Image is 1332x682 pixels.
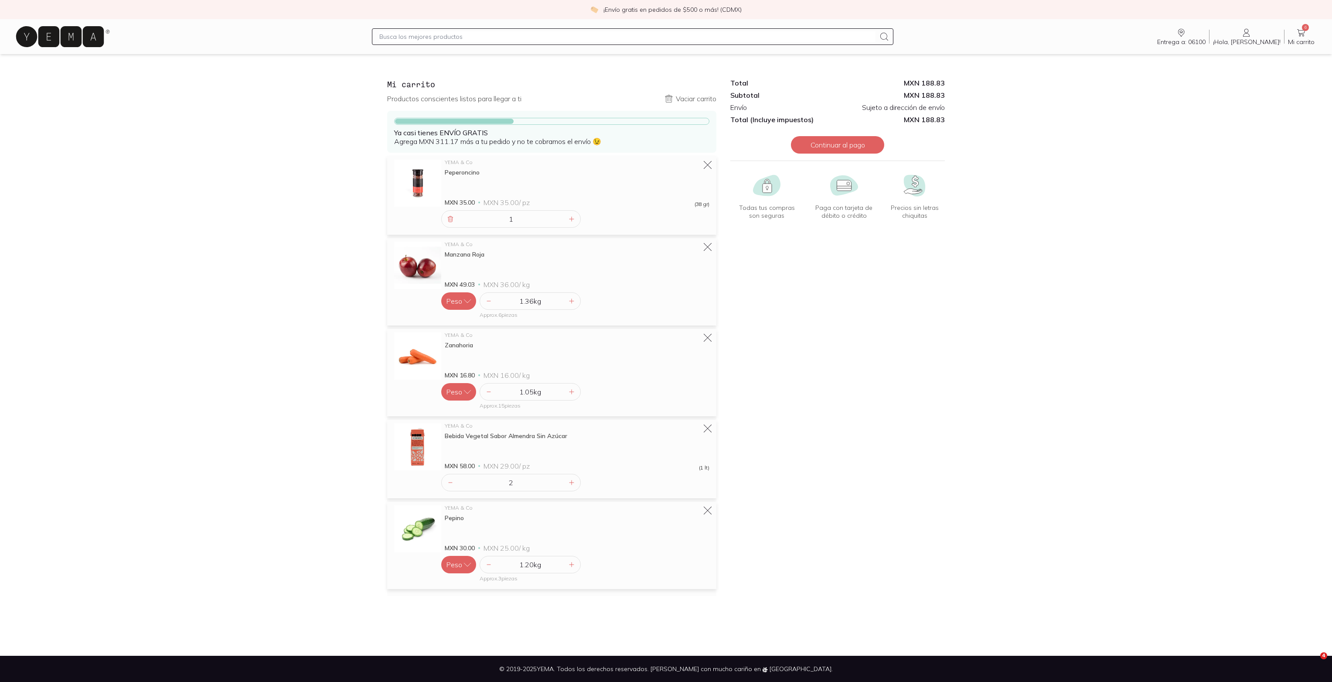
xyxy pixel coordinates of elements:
div: Pepino [445,514,709,522]
span: MXN 25.00 / kg [484,544,530,552]
div: 1.05 kg [494,384,566,400]
span: Todas tus compras son seguras [734,204,800,219]
span: MXN 29.00 / pz [484,462,530,470]
div: MXN 188.83 [838,79,945,87]
a: ¡Hola, [PERSON_NAME]! [1209,27,1284,46]
div: YEMA & Co [445,505,709,511]
div: YEMA & Co [445,242,709,247]
img: check [590,6,598,14]
div: Manzana Roja [445,250,709,258]
a: PeperoncinoYEMA & CoPeperoncinoMXN 35.00MXN 35.00/ pz(38 gr) [394,160,709,207]
span: Approx. 6 pieza s [480,312,518,318]
p: ¡Envío gratis en pedidos de $500 o más! (CDMX) [603,5,742,14]
div: YEMA & Co [445,423,709,428]
a: Entrega a: 06100 [1154,27,1209,46]
span: (1 lt) [699,465,709,470]
span: 6 [1302,24,1309,31]
button: Peso [441,383,476,401]
div: Subtotal [730,91,838,99]
span: MXN 49.03 [445,280,475,289]
span: MXN 30.00 [445,544,475,552]
span: [PERSON_NAME] con mucho cariño en [GEOGRAPHIC_DATA]. [651,665,833,673]
p: Productos conscientes listos para llegar a ti [387,94,521,103]
a: Manzana RojaYEMA & CoManzana RojaMXN 49.03MXN 36.00/ kg [394,242,709,289]
img: Manzana Roja [394,242,441,289]
span: MXN 35.00 / pz [484,198,530,207]
div: Peperoncino [445,168,709,176]
span: MXN 16.80 [445,371,475,380]
div: MXN 188.83 [838,91,945,99]
span: ¡Hola, [PERSON_NAME]! [1213,38,1281,46]
span: MXN 35.00 [445,198,475,207]
div: Zanahoria [445,341,709,349]
button: Continuar al pago [791,136,884,154]
div: Envío [730,103,838,112]
span: 4 [1320,652,1327,659]
span: MXN 188.83 [838,115,945,124]
iframe: Intercom live chat [1302,652,1323,673]
div: Total [730,79,838,87]
span: (38 gr) [695,202,709,207]
span: Mi carrito [1288,38,1315,46]
a: PepinoYEMA & CoPepinoMXN 30.00MXN 25.00/ kg [394,505,709,552]
img: Peperoncino [394,160,441,207]
a: ZanahoriaYEMA & CoZanahoriaMXN 16.80MXN 16.00/ kg [394,332,709,380]
span: Precios sin letras chiquitas [888,204,942,219]
span: Approx. 3 pieza s [480,575,518,582]
div: 1.36 kg [494,293,566,309]
span: Approx. 15 pieza s [480,402,521,409]
div: Total (Incluye impuestos) [730,115,838,124]
button: Peso [441,292,476,310]
span: MXN 16.00 / kg [484,371,530,380]
div: YEMA & Co [445,332,709,338]
span: Paga con tarjeta de débito o crédito [807,204,881,219]
img: Zanahoria [394,332,441,380]
strong: Ya casi tienes ENVÍO GRATIS [394,128,488,137]
div: Bebida Vegetal Sabor Almendra Sin Azúcar [445,432,709,440]
span: MXN 58.00 [445,462,475,470]
p: Agrega MXN 311.17 más a tu pedido y no te cobramos el envío 😉 [394,128,709,146]
input: Busca los mejores productos [379,31,876,42]
span: MXN 36.00 / kg [484,280,530,289]
img: Pepino [394,505,441,552]
div: Sujeto a dirección de envío [838,103,945,112]
p: Vaciar carrito [676,94,716,103]
img: Bebida Vegetal Sabor Almendra Sin Azúcar [394,423,441,470]
a: 6Mi carrito [1284,27,1318,46]
a: Bebida Vegetal Sabor Almendra Sin AzúcarYEMA & CoBebida Vegetal Sabor Almendra Sin AzúcarMXN 58.0... [394,423,709,470]
div: YEMA & Co [445,160,709,165]
h3: Mi carrito [387,79,716,90]
span: Entrega a: 06100 [1157,38,1206,46]
button: Peso [441,556,476,573]
div: 1.20 kg [494,556,566,573]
